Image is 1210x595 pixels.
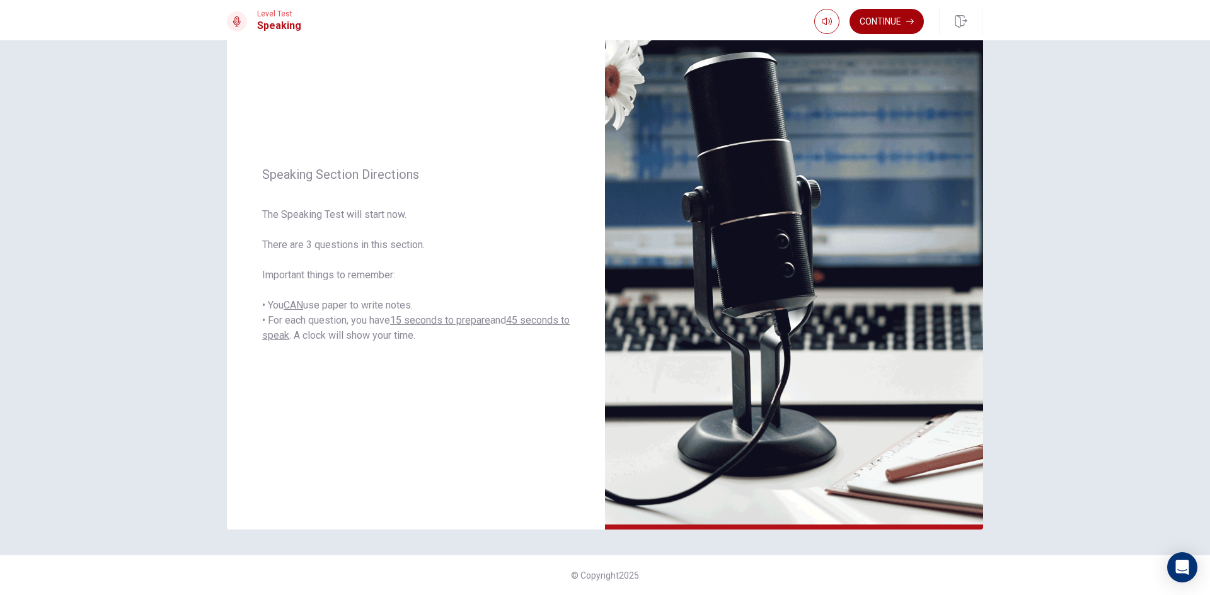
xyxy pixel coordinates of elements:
[284,299,303,311] u: CAN
[390,314,490,326] u: 15 seconds to prepare
[1167,552,1197,582] div: Open Intercom Messenger
[257,18,301,33] h1: Speaking
[262,167,570,182] span: Speaking Section Directions
[571,570,639,581] span: © Copyright 2025
[257,9,301,18] span: Level Test
[850,9,924,34] button: Continue
[262,207,570,343] span: The Speaking Test will start now. There are 3 questions in this section. Important things to reme...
